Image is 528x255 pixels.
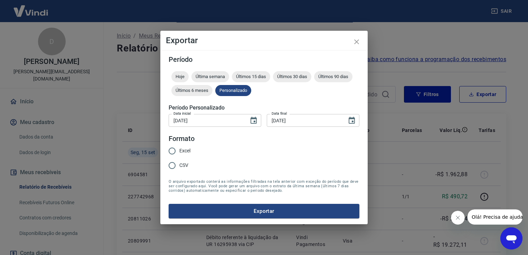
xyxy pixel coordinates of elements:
span: Últimos 6 meses [171,88,213,93]
button: close [348,34,365,50]
span: Última semana [191,74,229,79]
span: Personalizado [215,88,251,93]
button: Choose date, selected date is 11 de set de 2025 [247,114,261,127]
span: Últimos 30 dias [273,74,311,79]
span: Últimos 15 dias [232,74,270,79]
input: DD/MM/YYYY [267,114,342,127]
iframe: Fechar mensagem [451,211,465,225]
button: Choose date, selected date is 15 de set de 2025 [345,114,359,127]
h5: Período Personalizado [169,104,359,111]
span: Últimos 90 dias [314,74,352,79]
div: Últimos 6 meses [171,85,213,96]
span: O arquivo exportado conterá as informações filtradas na tela anterior com exceção do período que ... [169,179,359,193]
iframe: Botão para abrir a janela de mensagens [500,227,522,249]
div: Última semana [191,71,229,82]
label: Data inicial [173,111,191,116]
div: Personalizado [215,85,251,96]
span: CSV [179,162,188,169]
iframe: Mensagem da empresa [468,209,522,225]
span: Olá! Precisa de ajuda? [4,5,58,10]
div: Últimos 15 dias [232,71,270,82]
legend: Formato [169,134,195,144]
h4: Exportar [166,36,362,45]
span: Excel [179,147,190,154]
button: Exportar [169,204,359,218]
span: Hoje [171,74,189,79]
label: Data final [272,111,287,116]
div: Últimos 90 dias [314,71,352,82]
div: Hoje [171,71,189,82]
h5: Período [169,56,359,63]
input: DD/MM/YYYY [169,114,244,127]
div: Últimos 30 dias [273,71,311,82]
